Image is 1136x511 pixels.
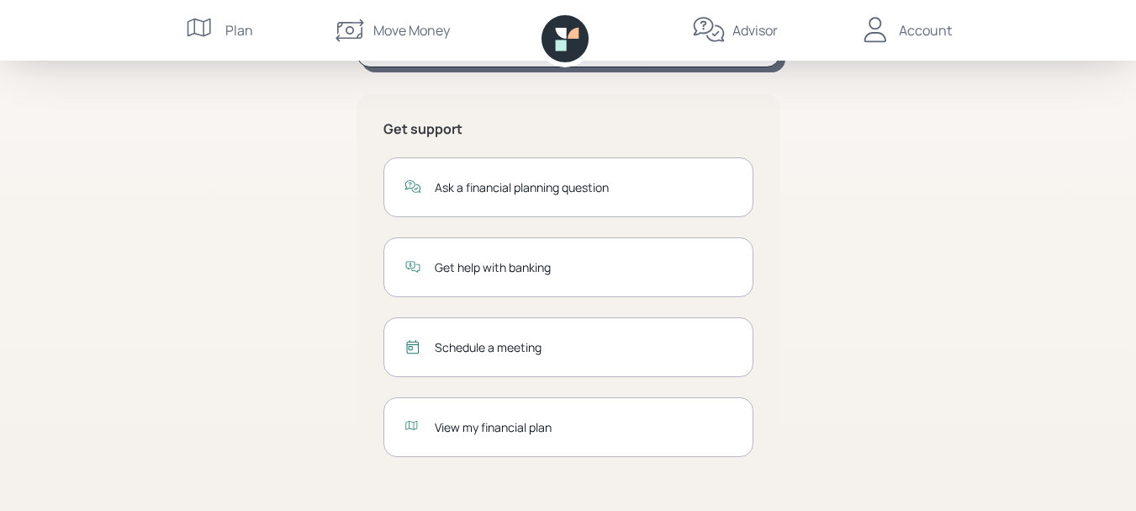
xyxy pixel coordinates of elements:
[373,20,450,40] div: Move Money
[383,121,753,137] h5: Get support
[732,20,778,40] div: Advisor
[899,20,952,40] div: Account
[435,258,732,276] div: Get help with banking
[435,178,732,196] div: Ask a financial planning question
[435,338,732,356] div: Schedule a meeting
[435,418,732,436] div: View my financial plan
[225,20,253,40] div: Plan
